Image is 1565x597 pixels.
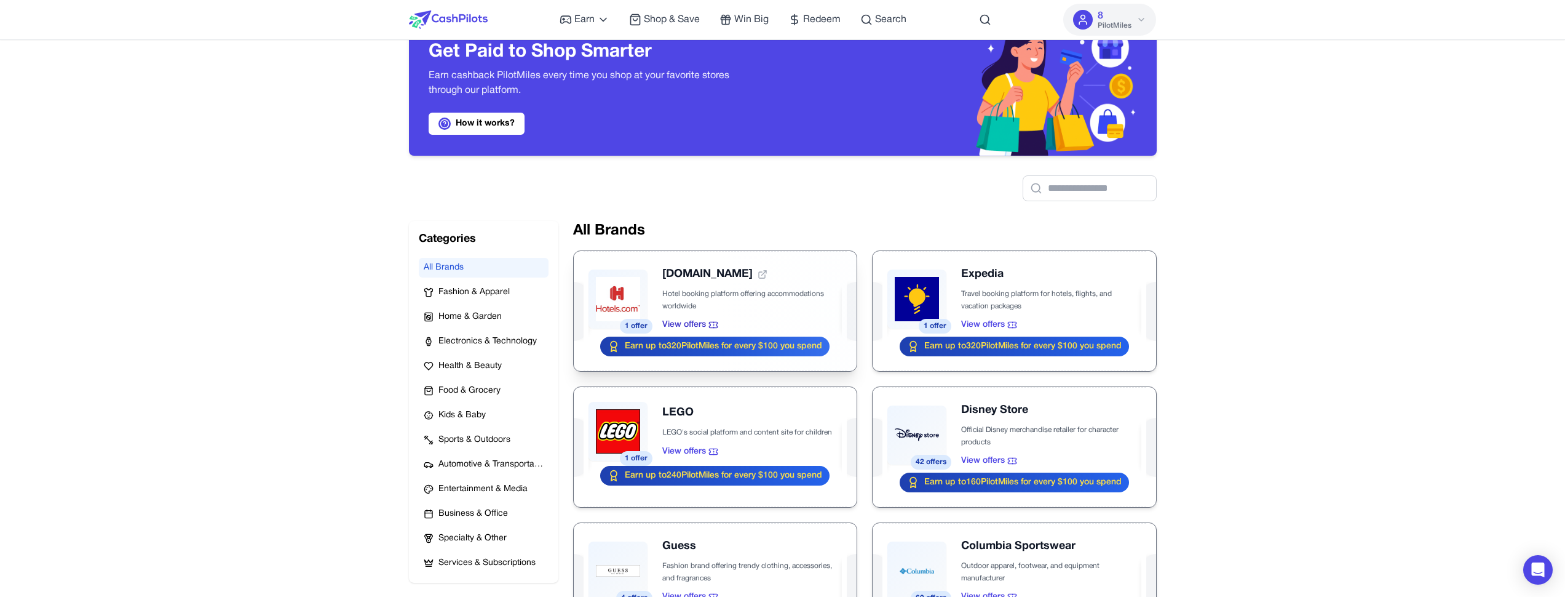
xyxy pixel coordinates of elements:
[860,12,906,27] a: Search
[875,12,906,27] span: Search
[1098,9,1103,23] span: 8
[438,360,502,372] span: Health & Beauty
[419,381,549,401] button: Food & Grocery
[803,12,841,27] span: Redeem
[734,12,769,27] span: Win Big
[419,307,549,327] button: Home & Garden
[644,12,700,27] span: Shop & Save
[429,41,763,63] h3: Get Paid to Shop Smarter
[438,385,501,397] span: Food & Grocery
[419,231,549,248] h2: Categories
[574,12,595,27] span: Earn
[419,479,549,499] button: Entertainment & Media
[788,12,841,27] a: Redeem
[573,221,1157,241] h2: All Brands
[419,455,549,475] button: Automotive & Transportation
[1063,4,1156,36] button: 8PilotMiles
[429,68,763,98] p: Earn cashback PilotMiles every time you shop at your favorite stores through our platform.
[438,434,510,446] span: Sports & Outdoors
[419,529,549,548] button: Specialty & Other
[783,20,1157,156] img: Header decoration
[1098,21,1131,31] span: PilotMiles
[438,459,544,471] span: Automotive & Transportation
[419,504,549,524] button: Business & Office
[560,12,609,27] a: Earn
[419,282,549,302] button: Fashion & Apparel
[438,532,507,545] span: Specialty & Other
[438,335,537,348] span: Electronics & Technology
[719,12,769,27] a: Win Big
[438,409,486,422] span: Kids & Baby
[438,286,510,298] span: Fashion & Apparel
[438,557,536,569] span: Services & Subscriptions
[438,311,502,323] span: Home & Garden
[419,356,549,376] button: Health & Beauty
[429,113,525,135] a: How it works?
[438,483,528,495] span: Entertainment & Media
[409,10,488,29] img: CashPilots Logo
[438,508,508,520] span: Business & Office
[419,553,549,573] button: Services & Subscriptions
[419,332,549,351] button: Electronics & Technology
[419,258,549,278] button: All Brands
[419,406,549,425] button: Kids & Baby
[1523,555,1553,585] div: Open Intercom Messenger
[629,12,700,27] a: Shop & Save
[419,430,549,450] button: Sports & Outdoors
